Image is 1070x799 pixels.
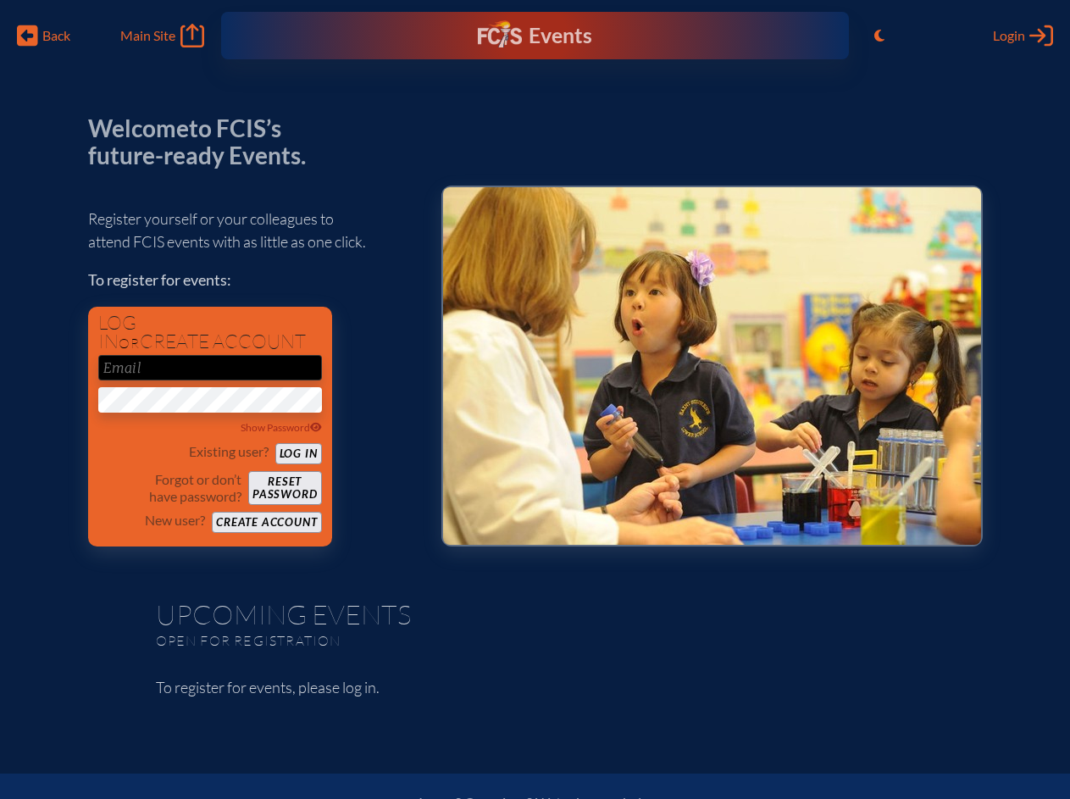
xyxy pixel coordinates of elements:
input: Email [98,355,322,380]
h1: Log in create account [98,313,322,352]
p: New user? [145,512,205,529]
p: Forgot or don’t have password? [98,471,242,505]
span: Main Site [120,27,175,44]
span: Back [42,27,70,44]
a: Main Site [120,24,203,47]
h1: Upcoming Events [156,601,915,628]
span: Login [993,27,1025,44]
p: Open for registration [156,632,603,649]
span: Show Password [241,421,322,434]
button: Create account [212,512,321,533]
p: Register yourself or your colleagues to attend FCIS events with as little as one click. [88,208,414,253]
span: or [119,335,140,352]
button: Log in [275,443,322,464]
p: To register for events, please log in. [156,676,915,699]
p: Welcome to FCIS’s future-ready Events. [88,115,325,169]
p: To register for events: [88,269,414,291]
img: Events [443,187,981,545]
p: Existing user? [189,443,269,460]
button: Resetpassword [248,471,321,505]
div: FCIS Events — Future ready [405,20,665,51]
